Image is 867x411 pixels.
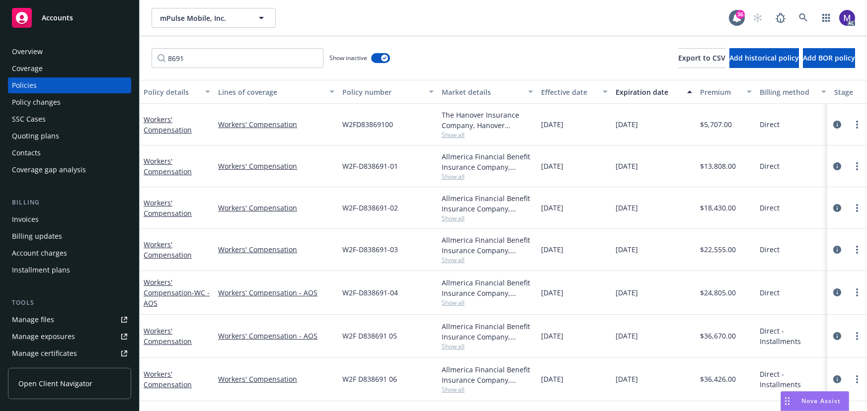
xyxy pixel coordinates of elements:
div: Allmerica Financial Benefit Insurance Company, Hanover Insurance Group [442,151,533,172]
div: Allmerica Financial Benefit Insurance Company, Hanover Insurance Group [442,235,533,256]
span: [DATE] [541,287,563,298]
div: Contacts [12,145,41,161]
div: SSC Cases [12,111,46,127]
span: mPulse Mobile, Inc. [160,13,246,23]
div: Drag to move [781,392,793,411]
div: Policies [12,77,37,93]
button: Add historical policy [729,48,799,68]
div: Invoices [12,211,39,227]
span: [DATE] [541,161,563,171]
a: Workers' Compensation [144,369,192,389]
span: Show all [442,342,533,350]
a: Workers' Compensation [144,277,210,308]
div: Billing updates [12,228,62,244]
a: circleInformation [831,119,843,131]
span: Show all [442,172,533,181]
a: Workers' Compensation [144,198,192,218]
div: Quoting plans [12,128,59,144]
div: Stage [834,87,865,97]
div: 36 [736,10,745,19]
span: Open Client Navigator [18,378,92,389]
a: Manage certificates [8,345,131,361]
div: Manage exposures [12,329,75,344]
span: $22,555.00 [700,244,736,255]
span: [DATE] [616,203,638,213]
div: Manage certificates [12,345,77,361]
button: Export to CSV [678,48,725,68]
button: Billing method [756,80,830,104]
span: Show all [442,385,533,394]
span: [DATE] [616,161,638,171]
a: Quoting plans [8,128,131,144]
div: Allmerica Financial Benefit Insurance Company, Hanover Insurance Group [442,277,533,298]
span: $13,808.00 [700,161,736,171]
span: W2F D838691 06 [342,374,397,384]
div: Billing [8,198,131,207]
span: Direct - Installments [760,326,826,346]
a: Workers' Compensation - AOS [218,287,334,298]
div: The Hanover Insurance Company, Hanover Insurance Group [442,110,533,131]
span: - WC - AOS [144,288,210,308]
div: Tools [8,298,131,308]
a: Workers' Compensation - AOS [218,331,334,341]
a: Policies [8,77,131,93]
a: Workers' Compensation [218,203,334,213]
a: Workers' Compensation [144,240,192,260]
span: Nova Assist [801,397,841,405]
span: Show all [442,131,533,139]
a: Workers' Compensation [218,244,334,255]
span: Show all [442,298,533,307]
span: $36,426.00 [700,374,736,384]
a: Coverage gap analysis [8,162,131,178]
span: [DATE] [541,119,563,130]
div: Coverage [12,61,43,76]
span: Show inactive [329,54,367,62]
span: [DATE] [616,374,638,384]
div: Allmerica Financial Benefit Insurance Company, Hanover Insurance Group [442,364,533,385]
span: [DATE] [541,331,563,341]
span: Accounts [42,14,73,22]
span: Manage exposures [8,329,131,344]
span: Export to CSV [678,53,725,63]
span: W2F-D838691-02 [342,203,398,213]
span: W2F-D838691-03 [342,244,398,255]
div: Account charges [12,245,67,261]
span: [DATE] [541,244,563,255]
div: Manage files [12,312,54,328]
img: photo [839,10,855,26]
div: Policy number [342,87,423,97]
a: Workers' Compensation [144,115,192,135]
a: Workers' Compensation [218,374,334,384]
button: Market details [438,80,537,104]
div: Allmerica Financial Benefit Insurance Company, Hanover Insurance Group [442,321,533,342]
span: $24,805.00 [700,287,736,298]
a: Manage files [8,312,131,328]
span: [DATE] [616,331,638,341]
span: Direct [760,119,780,130]
a: Invoices [8,211,131,227]
div: Billing method [760,87,815,97]
div: Expiration date [616,87,681,97]
a: Contacts [8,145,131,161]
div: Policy changes [12,94,61,110]
span: Show all [442,214,533,222]
button: Add BOR policy [803,48,855,68]
a: more [851,286,863,298]
a: Policy changes [8,94,131,110]
span: [DATE] [541,203,563,213]
a: circleInformation [831,330,843,342]
a: Search [793,8,813,28]
button: Policy number [338,80,438,104]
a: Switch app [816,8,836,28]
button: Effective date [537,80,612,104]
span: W2F D838691 05 [342,331,397,341]
span: Direct [760,287,780,298]
a: Coverage [8,61,131,76]
a: circleInformation [831,373,843,385]
button: Policy details [140,80,214,104]
a: circleInformation [831,160,843,172]
span: $5,707.00 [700,119,732,130]
span: Add BOR policy [803,53,855,63]
span: Direct - Installments [760,369,826,390]
input: Filter by keyword... [152,48,323,68]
